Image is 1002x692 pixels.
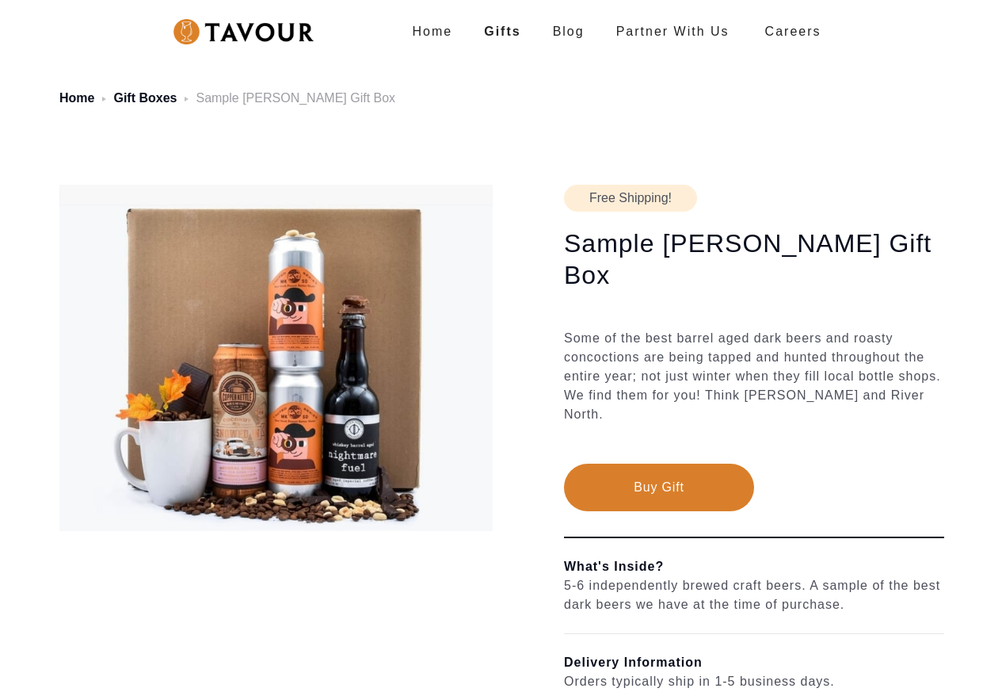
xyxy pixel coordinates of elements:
button: Buy Gift [564,464,754,511]
a: Careers [745,10,833,54]
h6: Delivery Information [564,653,944,672]
h1: Sample [PERSON_NAME] Gift Box [564,227,944,291]
div: Free Shipping! [564,185,697,212]
a: Gift Boxes [113,91,177,105]
div: Sample [PERSON_NAME] Gift Box [196,89,395,108]
h6: What's Inside? [564,557,944,576]
a: Home [397,16,469,48]
a: Home [59,91,94,105]
div: 5-6 independently brewed craft beers. A sample of the best dark beers we have at the time of purc... [564,576,944,614]
strong: Home [413,25,453,38]
a: partner with us [600,16,745,48]
div: Some of the best barrel aged dark beers and roasty concoctions are being tapped and hunted throug... [564,329,944,464]
a: Gifts [468,16,536,48]
a: Blog [537,16,600,48]
strong: Careers [765,16,821,48]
